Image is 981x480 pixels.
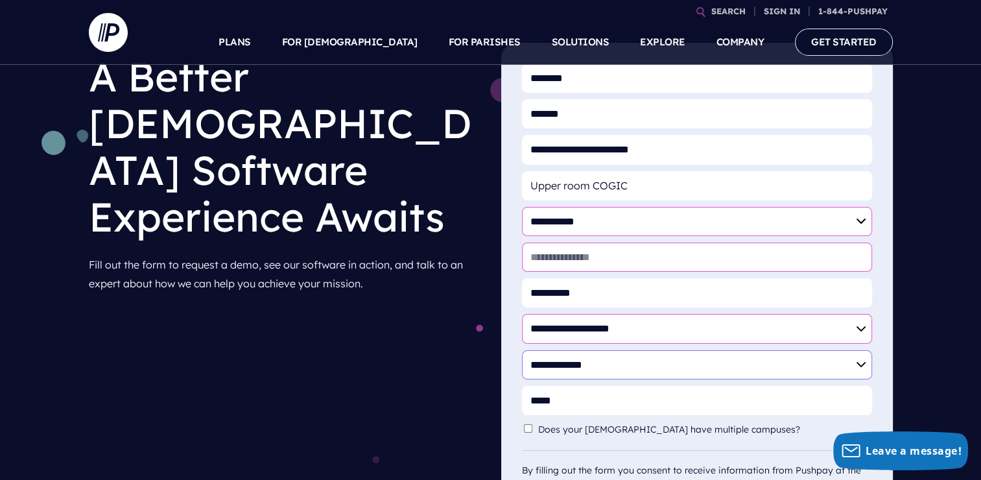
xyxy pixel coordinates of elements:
[866,444,962,458] span: Leave a message!
[282,19,418,65] a: FOR [DEMOGRAPHIC_DATA]
[219,19,251,65] a: PLANS
[89,250,480,298] p: Fill out the form to request a demo, see our software in action, and talk to an expert about how ...
[522,171,872,200] input: Organization Name
[538,424,806,435] label: Does your [DEMOGRAPHIC_DATA] have multiple campuses?
[449,19,521,65] a: FOR PARISHES
[552,19,609,65] a: SOLUTIONS
[640,19,685,65] a: EXPLORE
[833,431,968,470] button: Leave a message!
[89,43,480,250] h1: A Better [DEMOGRAPHIC_DATA] Software Experience Awaits
[716,19,764,65] a: COMPANY
[795,29,893,55] a: GET STARTED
